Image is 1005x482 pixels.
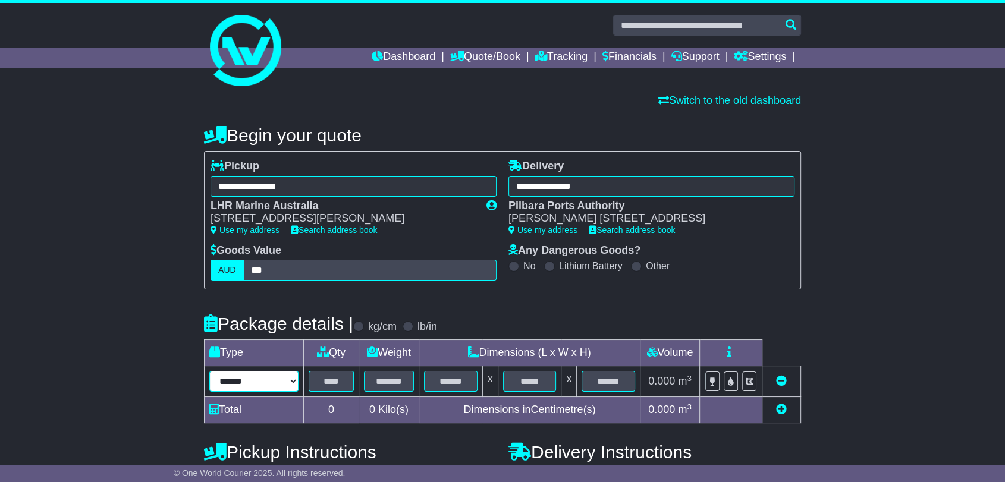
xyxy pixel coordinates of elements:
[372,48,435,68] a: Dashboard
[205,340,304,366] td: Type
[450,48,520,68] a: Quote/Book
[508,442,801,462] h4: Delivery Instructions
[211,225,279,235] a: Use my address
[559,260,623,272] label: Lithium Battery
[211,160,259,173] label: Pickup
[776,404,787,415] a: Add new item
[671,48,720,68] a: Support
[648,404,675,415] span: 0.000
[734,48,786,68] a: Settings
[508,244,640,257] label: Any Dangerous Goods?
[359,340,419,366] td: Weight
[658,94,801,106] a: Switch to the old dashboard
[535,48,588,68] a: Tracking
[589,225,675,235] a: Search address book
[359,397,419,423] td: Kilo(s)
[508,160,564,173] label: Delivery
[648,375,675,387] span: 0.000
[291,225,377,235] a: Search address book
[678,375,692,387] span: m
[482,366,498,397] td: x
[304,340,359,366] td: Qty
[678,404,692,415] span: m
[211,260,244,281] label: AUD
[508,225,577,235] a: Use my address
[211,244,281,257] label: Goods Value
[508,200,783,213] div: Pilbara Ports Authority
[204,125,801,145] h4: Begin your quote
[205,397,304,423] td: Total
[508,212,783,225] div: [PERSON_NAME] [STREET_ADDRESS]
[368,320,397,333] label: kg/cm
[646,260,670,272] label: Other
[417,320,437,333] label: lb/in
[304,397,359,423] td: 0
[640,340,699,366] td: Volume
[602,48,657,68] a: Financials
[211,212,475,225] div: [STREET_ADDRESS][PERSON_NAME]
[561,366,577,397] td: x
[523,260,535,272] label: No
[776,375,787,387] a: Remove this item
[369,404,375,415] span: 0
[687,374,692,383] sup: 3
[204,314,353,333] h4: Package details |
[419,340,640,366] td: Dimensions (L x W x H)
[204,442,497,462] h4: Pickup Instructions
[419,397,640,423] td: Dimensions in Centimetre(s)
[174,468,346,478] span: © One World Courier 2025. All rights reserved.
[687,402,692,411] sup: 3
[211,200,475,213] div: LHR Marine Australia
